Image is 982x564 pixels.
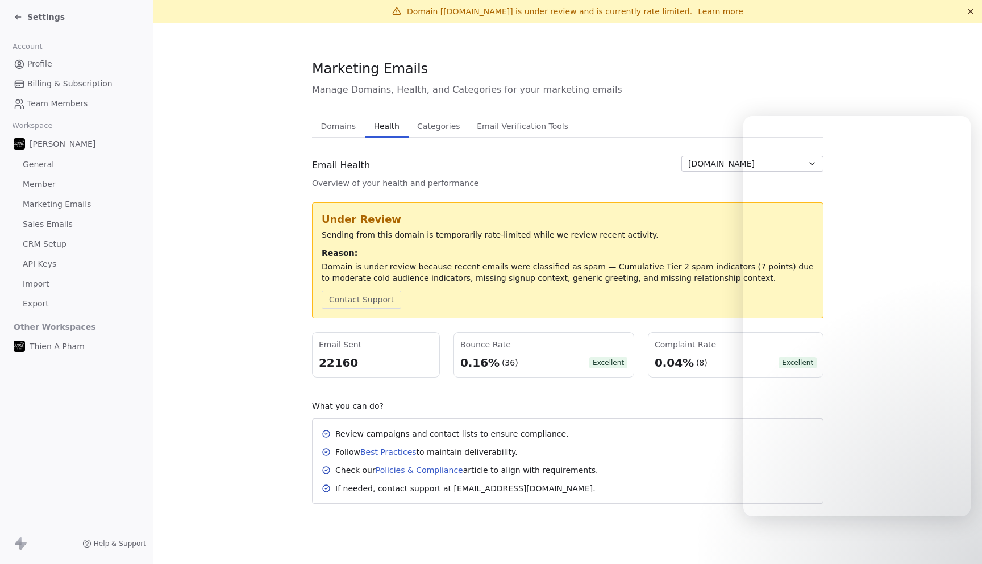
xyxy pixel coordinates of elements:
div: Bounce Rate [460,339,627,350]
a: Marketing Emails [9,195,144,214]
div: Follow to maintain deliverability. [335,446,518,458]
span: Sales Emails [23,218,73,230]
span: Account [7,38,47,55]
span: Settings [27,11,65,23]
span: Domains [317,118,361,134]
span: General [23,159,54,171]
div: What you can do? [312,400,823,412]
span: Export [23,298,49,310]
span: Workspace [7,117,57,134]
div: Reason: [322,247,814,259]
img: 3388Films_Logo_White.jpg [14,138,25,150]
span: Team Members [27,98,88,110]
iframe: Intercom live chat [943,525,971,553]
a: Member [9,175,144,194]
span: Domain [[DOMAIN_NAME]] is under review and is currently rate limited. [407,7,692,16]
div: Review campaigns and contact lists to ensure compliance. [335,428,569,439]
span: Help & Support [94,539,146,548]
span: Member [23,179,56,190]
iframe: Intercom live chat [743,116,971,516]
div: Check our article to align with requirements. [335,465,598,476]
a: Help & Support [82,539,146,548]
span: Overview of your health and performance [312,177,478,189]
a: General [9,155,144,174]
a: Team Members [9,94,144,113]
span: Marketing Emails [312,60,428,77]
span: Marketing Emails [23,198,91,210]
span: [DOMAIN_NAME] [688,158,755,170]
span: Categories [413,118,464,134]
div: Domain is under review because recent emails were classified as spam — Cumulative Tier 2 spam ind... [322,261,814,284]
span: Profile [27,58,52,70]
div: (36) [501,357,518,368]
span: CRM Setup [23,238,66,250]
div: Complaint Rate [655,339,817,350]
a: Export [9,295,144,313]
a: Billing & Subscription [9,74,144,93]
span: Manage Domains, Health, and Categories for your marketing emails [312,83,823,97]
span: Import [23,278,49,290]
div: Under Review [322,212,814,227]
a: Sales Emails [9,215,144,234]
a: Policies & Compliance [376,466,463,475]
a: Best Practices [360,447,417,457]
div: 0.04% [655,355,694,371]
div: Email Sent [319,339,433,350]
span: Other Workspaces [9,318,101,336]
img: 3388Films_Logo_White.jpg [14,341,25,352]
div: (8) [696,357,708,368]
a: Settings [14,11,65,23]
div: 0.16% [460,355,500,371]
span: [PERSON_NAME] [30,138,95,150]
a: API Keys [9,255,144,273]
span: Billing & Subscription [27,78,113,90]
button: Contact Support [322,291,401,309]
span: Email Verification Tools [472,118,573,134]
div: 22160 [319,355,433,371]
a: Import [9,275,144,293]
a: Profile [9,55,144,73]
a: CRM Setup [9,235,144,254]
span: Thien A Pham [30,341,85,352]
span: Excellent [589,357,627,368]
span: Email Health [312,159,370,172]
span: Health [369,118,404,134]
a: Learn more [698,6,743,17]
div: Sending from this domain is temporarily rate-limited while we review recent activity. [322,229,814,240]
div: If needed, contact support at [EMAIL_ADDRESS][DOMAIN_NAME]. [335,483,596,494]
span: API Keys [23,258,56,270]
